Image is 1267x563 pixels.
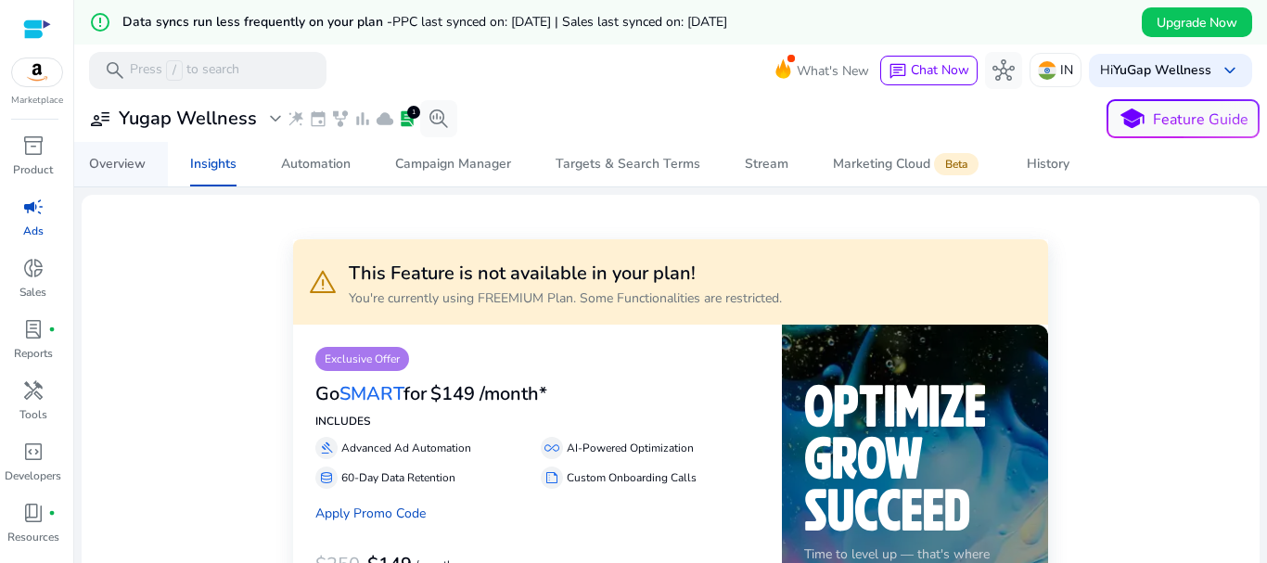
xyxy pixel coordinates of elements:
[14,345,53,362] p: Reports
[339,381,403,406] span: SMART
[392,13,727,31] span: PPC last synced on: [DATE] | Sales last synced on: [DATE]
[1113,61,1211,79] b: YuGap Wellness
[1038,61,1056,80] img: in.svg
[315,413,760,429] p: INCLUDES
[19,406,47,423] p: Tools
[833,157,982,172] div: Marketing Cloud
[130,60,239,81] p: Press to search
[376,109,394,128] span: cloud
[22,502,45,524] span: book_4
[797,55,869,87] span: What's New
[544,441,559,455] span: all_inclusive
[1219,59,1241,82] span: keyboard_arrow_down
[745,158,788,171] div: Stream
[985,52,1022,89] button: hub
[1153,109,1248,131] p: Feature Guide
[7,529,59,545] p: Resources
[341,469,455,486] p: 60-Day Data Retention
[190,158,237,171] div: Insights
[911,61,969,79] span: Chat Now
[567,469,697,486] p: Custom Onboarding Calls
[349,262,782,285] h3: This Feature is not available in your plan!
[349,288,782,308] p: You're currently using FREEMIUM Plan. Some Functionalities are restricted.
[264,108,287,130] span: expand_more
[398,109,416,128] span: lab_profile
[315,383,427,405] h3: Go for
[19,284,46,301] p: Sales
[319,441,334,455] span: gavel
[331,109,350,128] span: family_history
[104,59,126,82] span: search
[992,59,1015,82] span: hub
[1157,13,1237,32] span: Upgrade Now
[287,109,305,128] span: wand_stars
[407,106,420,119] div: 1
[308,267,338,297] span: warning
[22,257,45,279] span: donut_small
[89,158,146,171] div: Overview
[430,383,547,405] h3: $149 /month*
[880,56,978,85] button: chatChat Now
[166,60,183,81] span: /
[1119,106,1145,133] span: school
[315,347,409,371] p: Exclusive Offer
[1142,7,1252,37] button: Upgrade Now
[353,109,372,128] span: bar_chart
[319,470,334,485] span: database
[22,134,45,157] span: inventory_2
[544,470,559,485] span: summarize
[889,62,907,81] span: chat
[1107,99,1260,138] button: schoolFeature Guide
[567,440,694,456] p: AI-Powered Optimization
[122,15,727,31] h5: Data syncs run less frequently on your plan -
[5,467,61,484] p: Developers
[420,100,457,137] button: search_insights
[22,196,45,218] span: campaign
[1027,158,1069,171] div: History
[48,509,56,517] span: fiber_manual_record
[22,379,45,402] span: handyman
[89,11,111,33] mat-icon: error_outline
[48,326,56,333] span: fiber_manual_record
[556,158,700,171] div: Targets & Search Terms
[13,161,53,178] p: Product
[281,158,351,171] div: Automation
[23,223,44,239] p: Ads
[934,153,979,175] span: Beta
[12,58,62,86] img: amazon.svg
[1100,64,1211,77] p: Hi
[428,108,450,130] span: search_insights
[341,440,471,456] p: Advanced Ad Automation
[89,108,111,130] span: user_attributes
[119,108,257,130] h3: Yugap Wellness
[309,109,327,128] span: event
[395,158,511,171] div: Campaign Manager
[22,441,45,463] span: code_blocks
[22,318,45,340] span: lab_profile
[1060,54,1073,86] p: IN
[11,94,63,108] p: Marketplace
[315,505,426,522] a: Apply Promo Code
